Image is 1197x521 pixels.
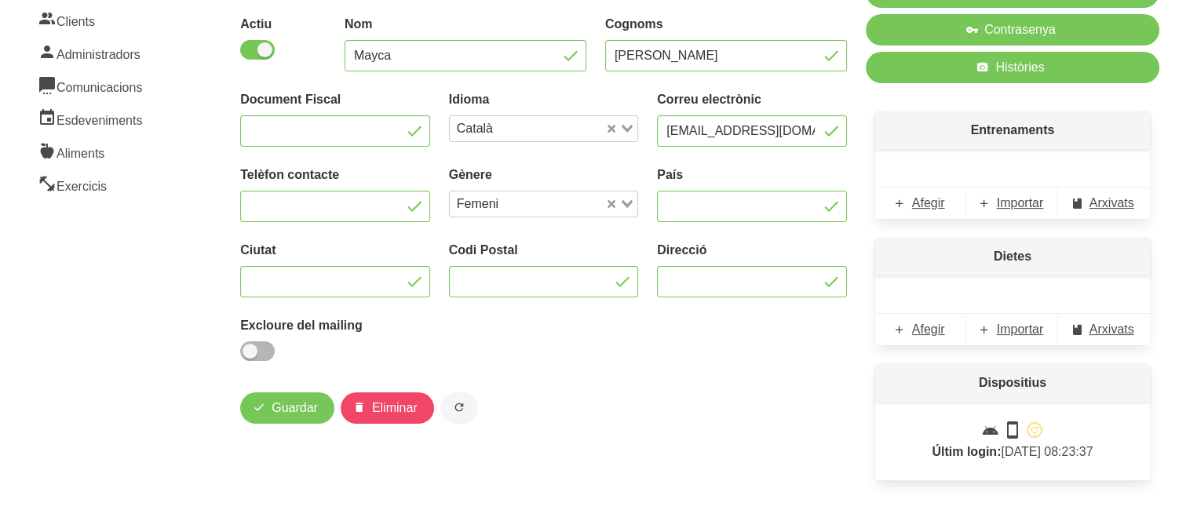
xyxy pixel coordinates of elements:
p: [DATE] 08:23:37 [894,421,1131,461]
p: Dispositius [875,364,1150,402]
span: Eliminar [372,399,418,417]
strong: Últim login: [932,445,1001,458]
label: Idioma [449,90,639,109]
span: Contrasenya [984,20,1056,39]
button: Clear Selected [608,199,615,210]
label: Gènere [449,166,639,184]
label: Excloure del mailing [240,316,430,335]
a: Històries [866,52,1159,83]
span: Arxivats [1089,320,1134,339]
button: Clear Selected [608,123,615,135]
input: Search for option [498,119,604,138]
label: Actiu [240,15,326,34]
a: Importar [966,188,1058,219]
span: Importar [997,194,1044,213]
a: Administradors [28,36,155,69]
label: Correu electrònic [657,90,847,109]
span: Afegir [912,194,945,213]
span: Arxivats [1089,194,1134,213]
label: Document Fiscal [240,90,430,109]
label: Codi Postal [449,241,639,260]
a: Arxivats [1058,188,1150,219]
span: Importar [997,320,1044,339]
label: Ciutat [240,241,430,260]
a: Exercicis [28,168,155,201]
span: Català [453,119,497,138]
input: Search for option [504,195,604,213]
span: Afegir [912,320,945,339]
a: Arxivats [1058,314,1150,345]
span: Femeni [453,195,502,213]
div: Search for option [449,191,639,217]
label: Direcció [657,241,847,260]
button: Contrasenya [866,14,1159,46]
div: Search for option [449,115,639,142]
a: Clients [28,3,155,36]
a: Aliments [28,135,155,168]
a: Importar [966,314,1058,345]
a: Esdeveniments [28,102,155,135]
label: Cognoms [605,15,847,34]
a: Afegir [875,314,967,345]
a: Comunicacions [28,69,155,102]
label: País [657,166,847,184]
p: Entrenaments [875,111,1150,149]
label: Nom [345,15,586,34]
span: Històries [995,58,1044,77]
button: Guardar [240,392,334,424]
a: Afegir [875,188,967,219]
p: Dietes [875,238,1150,275]
span: Guardar [272,399,318,417]
button: Eliminar [341,392,434,424]
label: Telèfon contacte [240,166,430,184]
